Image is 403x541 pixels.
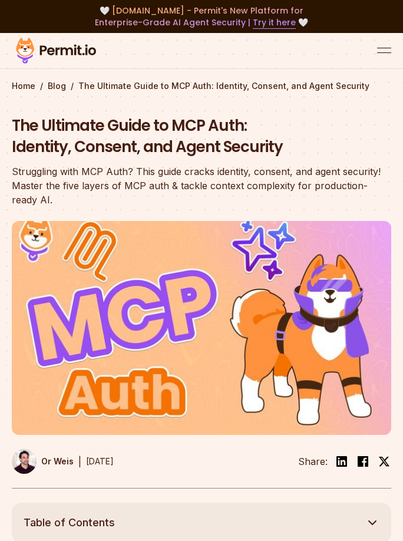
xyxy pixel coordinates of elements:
li: Share: [298,454,328,469]
img: linkedin [335,454,349,469]
img: Or Weis [12,449,37,474]
div: 🤍 🤍 [12,5,391,28]
div: | [78,454,81,469]
img: twitter [378,456,390,467]
a: Try it here [253,17,296,29]
span: Table of Contents [24,514,115,531]
button: open menu [377,44,391,58]
a: Blog [48,80,66,92]
span: [DOMAIN_NAME] - Permit's New Platform for Enterprise-Grade AI Agent Security | [95,5,303,28]
img: The Ultimate Guide to MCP Auth: Identity, Consent, and Agent Security [12,221,391,434]
h1: The Ultimate Guide to MCP Auth: Identity, Consent, and Agent Security [12,116,391,158]
img: facebook [356,454,370,469]
div: Struggling with MCP Auth? This guide cracks identity, consent, and agent security! Master the fiv... [12,164,391,207]
a: Or Weis [12,449,74,474]
div: / / [12,80,391,92]
a: Home [12,80,35,92]
img: Permit logo [12,35,100,66]
p: Or Weis [41,456,74,467]
time: [DATE] [86,456,114,466]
